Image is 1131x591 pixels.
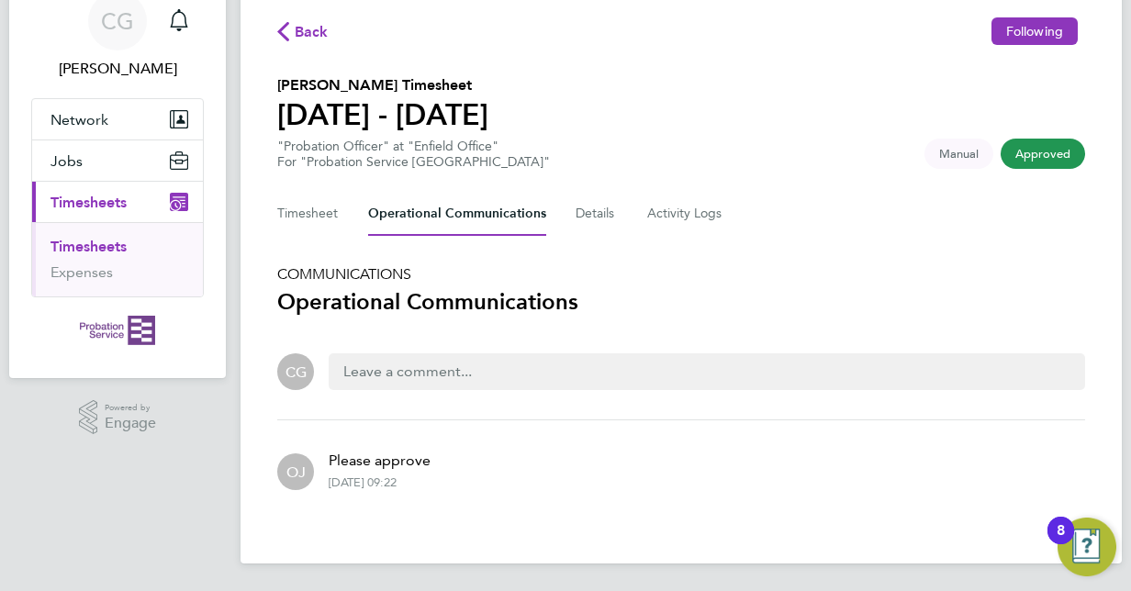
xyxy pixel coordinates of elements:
[368,192,546,236] button: Operational Communications
[277,154,550,170] div: For "Probation Service [GEOGRAPHIC_DATA]"
[32,182,203,222] button: Timesheets
[277,287,1085,317] h3: Operational Communications
[576,192,618,236] button: Details
[32,222,203,296] div: Timesheets
[80,316,154,345] img: probationservice-logo-retina.png
[1057,530,1065,554] div: 8
[50,263,113,281] a: Expenses
[50,238,127,255] a: Timesheets
[105,416,156,431] span: Engage
[277,265,1085,284] h5: COMMUNICATIONS
[277,139,550,170] div: "Probation Officer" at "Enfield Office"
[32,99,203,139] button: Network
[991,17,1078,45] button: Following
[50,152,83,170] span: Jobs
[105,400,156,416] span: Powered by
[329,450,431,472] p: Please approve
[31,316,204,345] a: Go to home page
[295,21,329,43] span: Back
[647,192,724,236] button: Activity Logs
[31,58,204,80] span: Charlotte Gavin
[277,353,314,390] div: Charlotte Gavin
[1001,139,1085,169] span: This timesheet has been approved.
[286,462,306,482] span: OJ
[1058,518,1116,576] button: Open Resource Center, 8 new notifications
[1006,23,1063,39] span: Following
[50,194,127,211] span: Timesheets
[277,19,329,42] button: Back
[32,140,203,181] button: Jobs
[329,475,397,490] div: [DATE] 09:22
[101,9,134,33] span: CG
[277,192,339,236] button: Timesheet
[277,74,488,96] h2: [PERSON_NAME] Timesheet
[924,139,993,169] span: This timesheet was manually created.
[286,362,307,382] span: CG
[277,453,314,490] div: Oliver Jefferson
[277,96,488,133] h1: [DATE] - [DATE]
[79,400,157,435] a: Powered byEngage
[50,111,108,128] span: Network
